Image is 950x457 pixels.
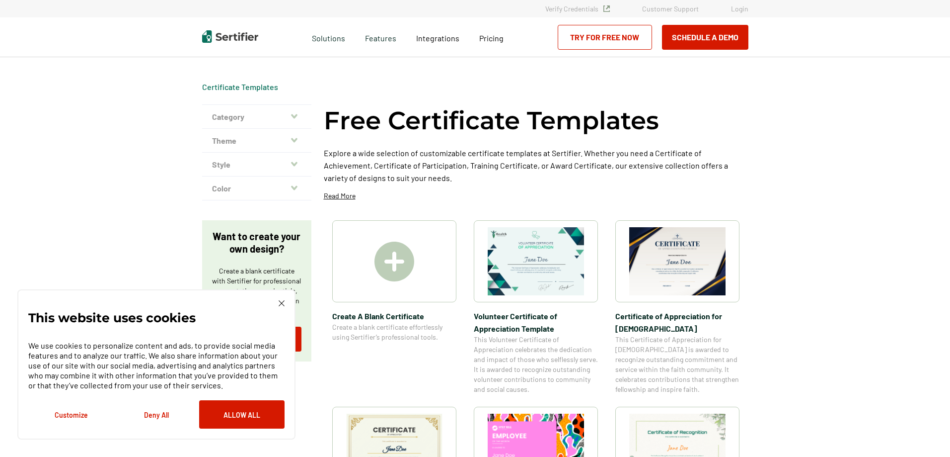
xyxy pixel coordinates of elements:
a: Customer Support [642,4,699,13]
a: Pricing [479,31,504,43]
a: Verify Credentials [545,4,610,13]
span: Certificate Templates [202,82,278,92]
img: Cookie Popup Close [279,300,285,306]
a: Certificate Templates [202,82,278,91]
span: Create A Blank Certificate [332,310,456,322]
span: Pricing [479,33,504,43]
img: Certificate of Appreciation for Church​ [629,227,726,295]
iframe: Chat Widget [900,409,950,457]
span: Create a blank certificate effortlessly using Sertifier’s professional tools. [332,322,456,342]
button: Deny All [114,400,199,429]
img: Verified [603,5,610,12]
a: Login [731,4,748,13]
span: Solutions [312,31,345,43]
p: Want to create your own design? [212,230,301,255]
a: Try for Free Now [558,25,652,50]
span: Volunteer Certificate of Appreciation Template [474,310,598,335]
span: Features [365,31,396,43]
img: Create A Blank Certificate [374,242,414,281]
button: Customize [28,400,114,429]
button: Theme [202,129,311,153]
p: Read More [324,191,356,201]
h1: Free Certificate Templates [324,104,659,137]
span: This Certificate of Appreciation for [DEMOGRAPHIC_DATA] is awarded to recognize outstanding commi... [615,335,739,394]
button: Schedule a Demo [662,25,748,50]
a: Integrations [416,31,459,43]
span: Integrations [416,33,459,43]
a: Volunteer Certificate of Appreciation TemplateVolunteer Certificate of Appreciation TemplateThis ... [474,220,598,394]
img: Volunteer Certificate of Appreciation Template [488,227,584,295]
button: Color [202,177,311,200]
button: Category [202,105,311,129]
span: This Volunteer Certificate of Appreciation celebrates the dedication and impact of those who self... [474,335,598,394]
img: Sertifier | Digital Credentialing Platform [202,30,258,43]
p: Create a blank certificate with Sertifier for professional presentations, credentials, and custom... [212,266,301,316]
a: Certificate of Appreciation for Church​Certificate of Appreciation for [DEMOGRAPHIC_DATA]​This Ce... [615,220,739,394]
div: Breadcrumb [202,82,278,92]
button: Allow All [199,400,285,429]
p: This website uses cookies [28,313,196,323]
p: We use cookies to personalize content and ads, to provide social media features and to analyze ou... [28,341,285,390]
button: Style [202,153,311,177]
span: Certificate of Appreciation for [DEMOGRAPHIC_DATA]​ [615,310,739,335]
p: Explore a wide selection of customizable certificate templates at Sertifier. Whether you need a C... [324,147,748,184]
